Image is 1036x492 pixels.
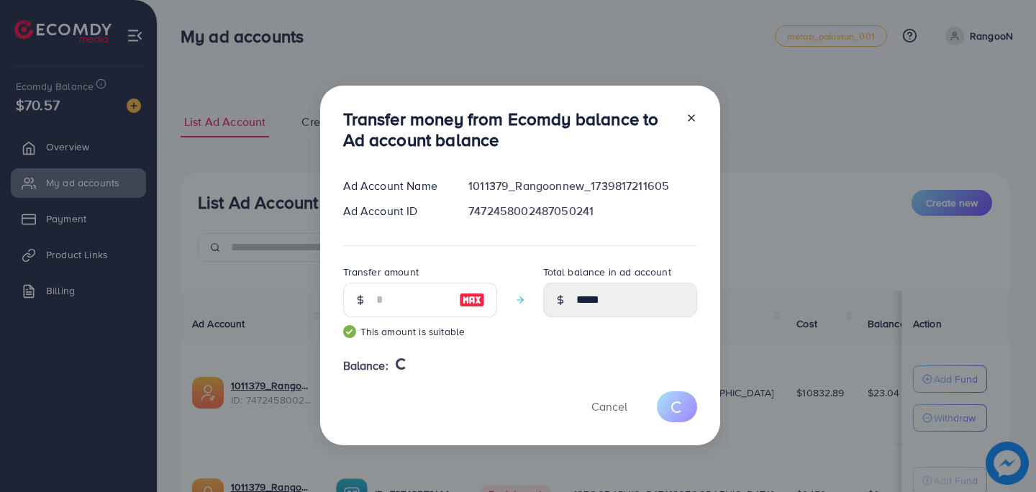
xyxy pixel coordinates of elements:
h3: Transfer money from Ecomdy balance to Ad account balance [343,109,674,150]
img: image [459,291,485,309]
label: Transfer amount [343,265,419,279]
img: guide [343,325,356,338]
div: Ad Account Name [332,178,458,194]
small: This amount is suitable [343,324,497,339]
button: Cancel [573,391,645,422]
div: 7472458002487050241 [457,203,708,219]
div: Ad Account ID [332,203,458,219]
div: 1011379_Rangoonnew_1739817211605 [457,178,708,194]
span: Cancel [591,398,627,414]
span: Balance: [343,357,388,374]
label: Total balance in ad account [543,265,671,279]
